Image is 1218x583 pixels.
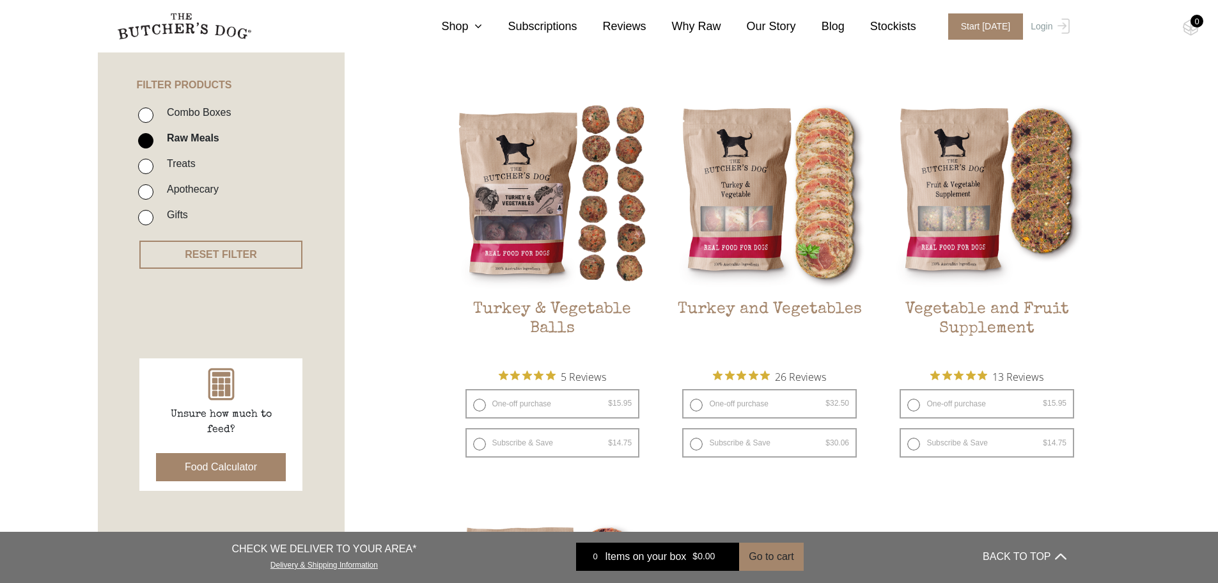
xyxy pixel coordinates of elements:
[465,428,640,458] label: Subscribe & Save
[416,18,482,35] a: Shop
[673,300,866,360] h2: Turkey and Vegetables
[456,300,650,360] h2: Turkey & Vegetable Balls
[845,18,916,35] a: Stockists
[796,18,845,35] a: Blog
[608,399,632,408] bdi: 15.95
[948,13,1024,40] span: Start [DATE]
[1043,438,1066,447] bdi: 14.75
[682,389,857,419] label: One-off purchase
[900,428,1074,458] label: Subscribe & Save
[98,32,345,91] h4: FILTER PRODUCTS
[160,104,231,121] label: Combo Boxes
[983,541,1066,572] button: BACK TO TOP
[739,543,803,571] button: Go to cart
[465,389,640,419] label: One-off purchase
[608,399,613,408] span: $
[713,367,826,386] button: Rated 4.9 out of 5 stars from 26 reviews. Jump to reviews.
[482,18,577,35] a: Subscriptions
[1191,15,1203,28] div: 0
[825,438,830,447] span: $
[673,96,866,360] a: Turkey and VegetablesTurkey and Vegetables
[456,96,650,360] a: Turkey & Vegetable BallsTurkey & Vegetable Balls
[1043,399,1047,408] span: $
[605,549,686,564] span: Items on your box
[1027,13,1069,40] a: Login
[992,367,1043,386] span: 13 Reviews
[692,552,698,562] span: $
[561,367,606,386] span: 5 Reviews
[825,438,849,447] bdi: 30.06
[608,438,613,447] span: $
[721,18,796,35] a: Our Story
[890,300,1084,360] h2: Vegetable and Fruit Supplement
[775,367,826,386] span: 26 Reviews
[160,180,219,198] label: Apothecary
[1043,399,1066,408] bdi: 15.95
[157,407,285,438] p: Unsure how much to feed?
[576,543,739,571] a: 0 Items on your box $0.00
[646,18,721,35] a: Why Raw
[930,367,1043,386] button: Rated 4.9 out of 5 stars from 13 reviews. Jump to reviews.
[825,399,849,408] bdi: 32.50
[673,96,866,290] img: Turkey and Vegetables
[160,206,188,223] label: Gifts
[1183,19,1199,36] img: TBD_Cart-Empty.png
[692,552,715,562] bdi: 0.00
[160,129,219,147] label: Raw Meals
[156,453,286,481] button: Food Calculator
[890,96,1084,360] a: Vegetable and Fruit SupplementVegetable and Fruit Supplement
[577,18,646,35] a: Reviews
[890,96,1084,290] img: Vegetable and Fruit Supplement
[900,389,1074,419] label: One-off purchase
[1043,438,1047,447] span: $
[608,438,632,447] bdi: 14.75
[935,13,1028,40] a: Start [DATE]
[682,428,857,458] label: Subscribe & Save
[231,541,416,557] p: CHECK WE DELIVER TO YOUR AREA*
[270,557,378,570] a: Delivery & Shipping Information
[586,550,605,563] div: 0
[456,96,650,290] img: Turkey & Vegetable Balls
[499,367,606,386] button: Rated 5 out of 5 stars from 5 reviews. Jump to reviews.
[160,155,196,172] label: Treats
[139,241,302,269] button: RESET FILTER
[825,399,830,408] span: $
